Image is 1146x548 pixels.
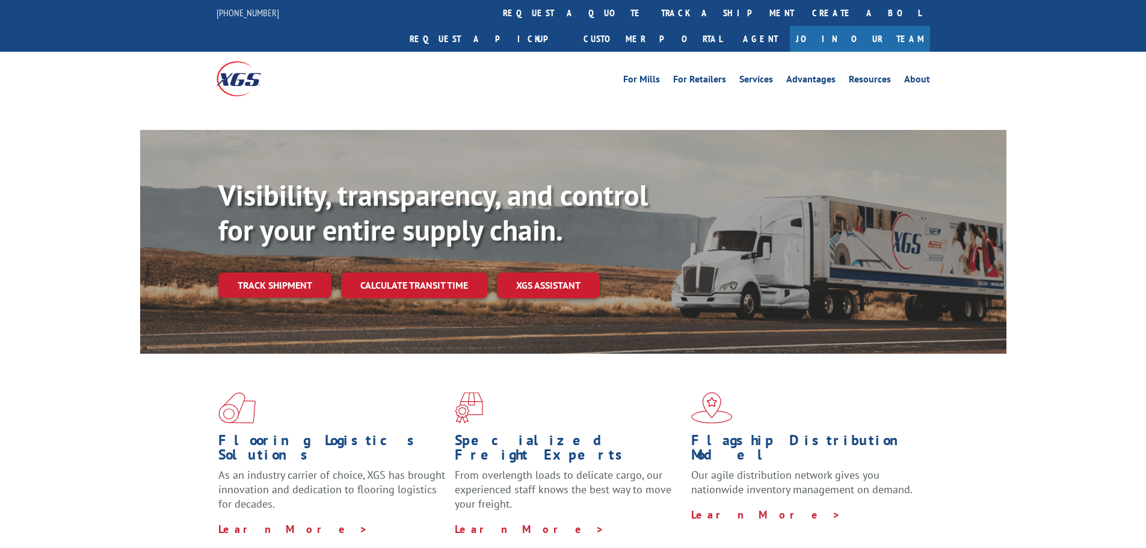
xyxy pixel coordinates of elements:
[691,508,841,522] a: Learn More >
[673,75,726,88] a: For Retailers
[790,26,930,52] a: Join Our Team
[497,272,600,298] a: XGS ASSISTANT
[455,433,682,468] h1: Specialized Freight Experts
[455,392,483,423] img: xgs-icon-focused-on-flooring-red
[691,433,919,468] h1: Flagship Distribution Model
[218,272,331,298] a: Track shipment
[455,468,682,522] p: From overlength loads to delicate cargo, our experienced staff knows the best way to move your fr...
[691,468,913,496] span: Our agile distribution network gives you nationwide inventory management on demand.
[218,433,446,468] h1: Flooring Logistics Solutions
[401,26,575,52] a: Request a pickup
[341,272,487,298] a: Calculate transit time
[455,522,605,536] a: Learn More >
[731,26,790,52] a: Agent
[218,392,256,423] img: xgs-icon-total-supply-chain-intelligence-red
[623,75,660,88] a: For Mills
[786,75,836,88] a: Advantages
[904,75,930,88] a: About
[691,392,733,423] img: xgs-icon-flagship-distribution-model-red
[739,75,773,88] a: Services
[217,7,279,19] a: [PHONE_NUMBER]
[218,176,648,248] b: Visibility, transparency, and control for your entire supply chain.
[218,522,368,536] a: Learn More >
[575,26,731,52] a: Customer Portal
[218,468,445,511] span: As an industry carrier of choice, XGS has brought innovation and dedication to flooring logistics...
[849,75,891,88] a: Resources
